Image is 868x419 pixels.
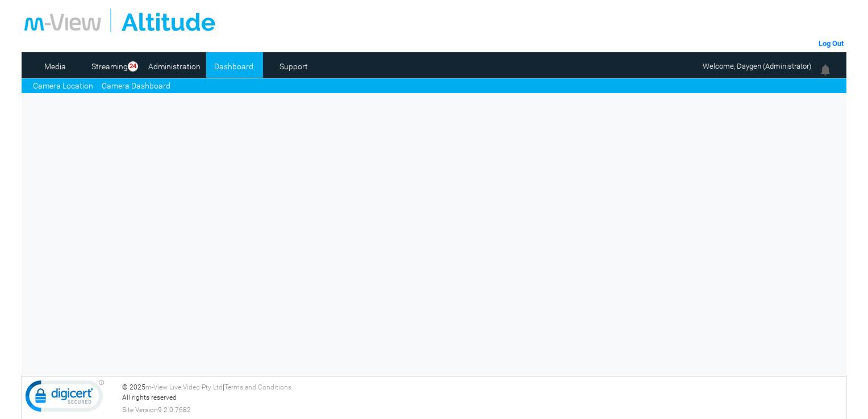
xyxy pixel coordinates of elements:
a: Camera Location [33,80,93,92]
div: Site Version [122,405,843,415]
span: 24 [128,61,138,72]
img: DigiCert Secured Site Seal [25,379,105,418]
a: Camera Dashboard [102,80,170,92]
a: m-View Live Video Pty Ltd [145,383,223,391]
div: © 2025 | All rights reserved [122,382,843,415]
span: Welcome, Daygen (Administrator) [703,62,811,70]
a: Support [266,58,321,75]
a: Log Out [819,39,844,48]
a: Streaming [87,58,132,75]
a: Administration [147,58,202,75]
a: Dashboard [206,58,261,75]
a: Terms and Conditions [224,383,291,391]
img: bell24.png [819,63,832,77]
a: Media [27,58,82,75]
span: 9.2.0.7682 [158,405,191,415]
